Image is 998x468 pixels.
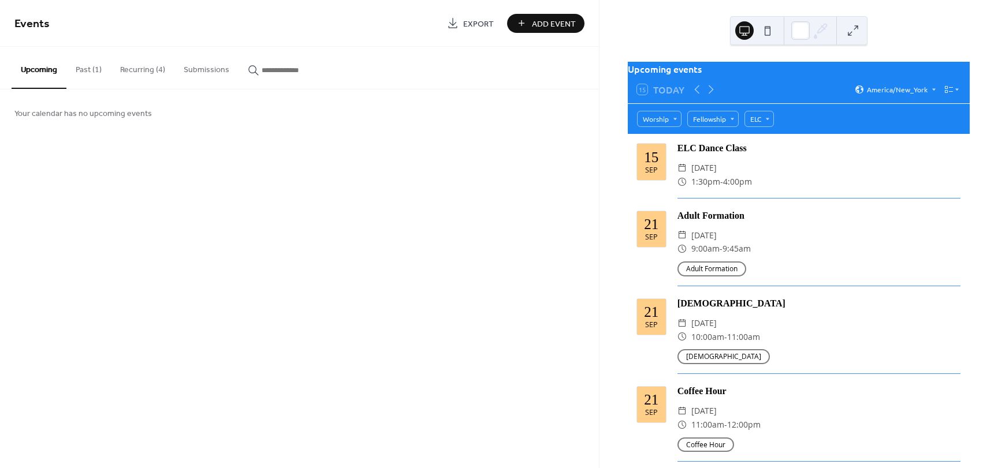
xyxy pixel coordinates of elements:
span: - [724,330,727,344]
span: 1:30pm [691,175,720,189]
div: 21 [644,305,658,319]
span: - [724,418,727,432]
div: ​ [677,404,687,418]
span: 11:00am [691,418,724,432]
span: [DATE] [691,316,717,330]
div: ​ [677,175,687,189]
button: Upcoming [12,47,66,89]
button: Recurring (4) [111,47,174,88]
div: ​ [677,418,687,432]
div: 15 [644,150,658,164]
button: Submissions [174,47,239,88]
button: Add Event [507,14,584,33]
span: America/New_York [867,86,928,93]
div: ELC Dance Class [677,141,960,155]
div: Sep [645,409,658,417]
span: Your calendar has no upcoming events [14,108,152,120]
a: Export [438,14,502,33]
div: ​ [677,161,687,175]
div: ​ [677,242,687,256]
div: ​ [677,316,687,330]
div: Upcoming events [628,62,970,76]
div: ​ [677,330,687,344]
button: Past (1) [66,47,111,88]
span: Export [463,18,494,30]
span: [DATE] [691,161,717,175]
div: Sep [645,167,658,174]
span: 11:00am [727,330,760,344]
div: ​ [677,229,687,242]
span: 9:45am [723,242,751,256]
span: 10:00am [691,330,724,344]
div: Adult Formation [677,209,960,223]
span: [DATE] [691,404,717,418]
span: - [720,175,723,189]
div: 21 [644,392,658,407]
div: 21 [644,217,658,231]
div: Sep [645,321,658,329]
span: Add Event [532,18,576,30]
div: Coffee Hour [677,384,960,398]
div: [DEMOGRAPHIC_DATA] [677,297,960,310]
span: Events [14,13,50,35]
span: 12:00pm [727,418,761,432]
span: - [720,242,723,256]
span: [DATE] [691,229,717,242]
span: 4:00pm [723,175,752,189]
div: Sep [645,234,658,241]
span: 9:00am [691,242,720,256]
